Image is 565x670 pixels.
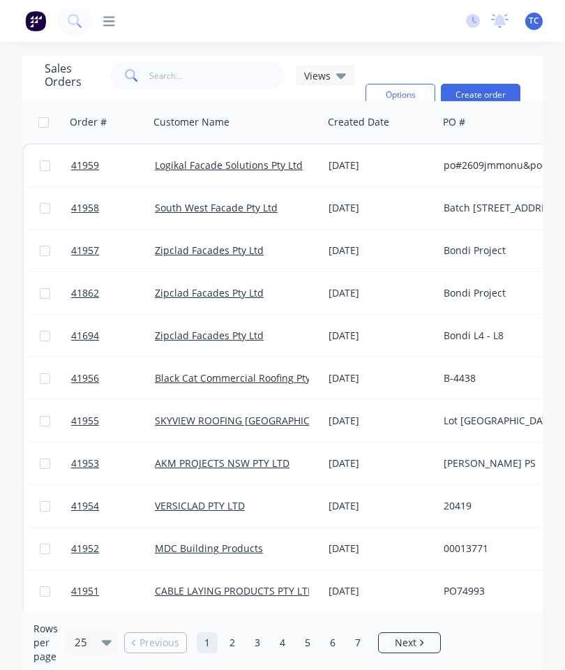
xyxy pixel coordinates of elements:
span: Views [304,68,331,83]
div: Order # [70,115,107,129]
a: Zipclad Facades Pty Ltd [155,329,264,342]
div: [DATE] [329,371,432,385]
a: Zipclad Facades Pty Ltd [155,244,264,257]
a: Page 6 [322,632,343,653]
span: TC [529,15,539,27]
a: 41862 [71,272,155,314]
a: MDC Building Products [155,542,263,555]
div: [DATE] [329,414,432,428]
div: [DATE] [329,456,432,470]
div: [DATE] [329,286,432,300]
div: [DATE] [329,244,432,258]
div: [DATE] [329,329,432,343]
button: Create order [441,84,520,106]
span: Rows per page [33,622,59,664]
a: AKM PROJECTS NSW PTY LTD [155,456,289,470]
a: 41952 [71,528,155,569]
h1: Sales Orders [45,62,99,89]
a: 41959 [71,144,155,186]
div: [DATE] [329,158,432,172]
span: 41955 [71,414,99,428]
a: 41694 [71,315,155,357]
img: Factory [25,10,46,31]
button: Options [366,84,435,106]
a: 41951 [71,570,155,612]
span: Next [395,636,416,650]
a: Page 2 [222,632,243,653]
a: South West Facade Pty Ltd [155,201,278,214]
a: 41954 [71,485,155,527]
a: CABLE LAYING PRODUCTS PTY LTD [155,584,315,597]
div: PO # [443,115,465,129]
a: Page 3 [247,632,268,653]
div: [DATE] [329,499,432,513]
a: SKYVIEW ROOFING [GEOGRAPHIC_DATA] P/L [155,414,358,427]
span: 41956 [71,371,99,385]
a: Black Cat Commercial Roofing Pty Ltd [155,371,328,385]
span: 41952 [71,542,99,556]
a: Page 4 [272,632,293,653]
span: 41954 [71,499,99,513]
span: 41957 [71,244,99,258]
input: Search... [149,61,285,89]
a: Page 7 [347,632,368,653]
span: 41958 [71,201,99,215]
span: 41959 [71,158,99,172]
span: Previous [140,636,179,650]
span: 41694 [71,329,99,343]
a: Logikal Facade Solutions Pty Ltd [155,158,303,172]
span: 41862 [71,286,99,300]
a: 41957 [71,230,155,271]
div: [DATE] [329,201,432,215]
span: 41953 [71,456,99,470]
a: Zipclad Facades Pty Ltd [155,286,264,299]
a: 41953 [71,442,155,484]
ul: Pagination [119,632,446,653]
div: Customer Name [153,115,229,129]
div: Created Date [328,115,389,129]
a: 41958 [71,187,155,229]
a: 41956 [71,357,155,399]
a: 41955 [71,400,155,442]
span: 41951 [71,584,99,598]
div: [DATE] [329,584,432,598]
a: Page 1 is your current page [197,632,218,653]
div: [DATE] [329,542,432,556]
a: Previous page [125,636,186,650]
a: VERSICLAD PTY LTD [155,499,245,512]
a: Page 5 [297,632,318,653]
a: Next page [379,636,440,650]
